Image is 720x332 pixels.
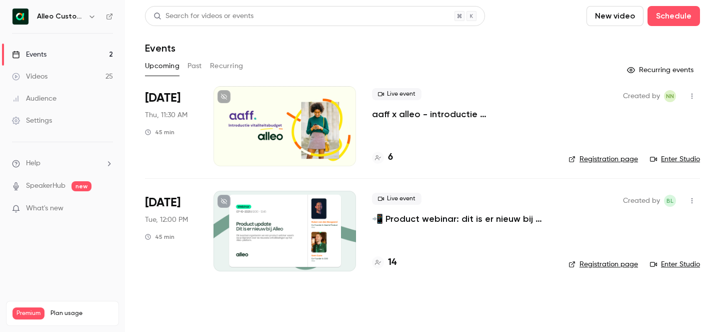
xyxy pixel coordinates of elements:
button: Recurring [210,58,243,74]
span: Nanke Nagtegaal [664,90,676,102]
button: Upcoming [145,58,179,74]
div: Settings [12,116,52,126]
span: [DATE] [145,195,180,211]
a: 📲 Product webinar: dit is er nieuw bij Alleo! [372,213,552,225]
span: What's new [26,203,63,214]
span: BL [666,195,673,207]
img: Alleo Customer Success [12,9,28,25]
li: help-dropdown-opener [12,158,113,169]
span: Created by [623,195,660,207]
h6: Alleo Customer Success [37,12,84,22]
a: 6 [372,151,393,164]
a: SpeakerHub [26,181,65,191]
a: 14 [372,256,396,269]
button: Past [187,58,202,74]
button: Recurring events [622,62,700,78]
span: Live event [372,88,421,100]
div: 45 min [145,233,174,241]
span: Thu, 11:30 AM [145,110,187,120]
a: Enter Studio [650,154,700,164]
iframe: Noticeable Trigger [101,204,113,213]
a: Registration page [568,154,638,164]
span: Plan usage [50,309,112,317]
button: New video [586,6,643,26]
span: Live event [372,193,421,205]
span: Premium [12,307,44,319]
a: aaff x alleo - introductie vitaliteitsbudget [372,108,552,120]
span: NN [666,90,674,102]
span: Tue, 12:00 PM [145,215,188,225]
span: new [71,181,91,191]
div: Oct 2 Thu, 11:30 AM (Europe/Amsterdam) [145,86,197,166]
div: Search for videos or events [153,11,253,22]
div: Videos [12,72,47,82]
span: Created by [623,90,660,102]
span: Help [26,158,40,169]
span: Bernice Lohr [664,195,676,207]
a: Enter Studio [650,259,700,269]
div: Audience [12,94,56,104]
div: 45 min [145,128,174,136]
button: Schedule [647,6,700,26]
div: Oct 7 Tue, 12:00 PM (Europe/Amsterdam) [145,191,197,271]
h4: 6 [388,151,393,164]
h4: 14 [388,256,396,269]
span: [DATE] [145,90,180,106]
div: Events [12,50,46,60]
a: Registration page [568,259,638,269]
h1: Events [145,42,175,54]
